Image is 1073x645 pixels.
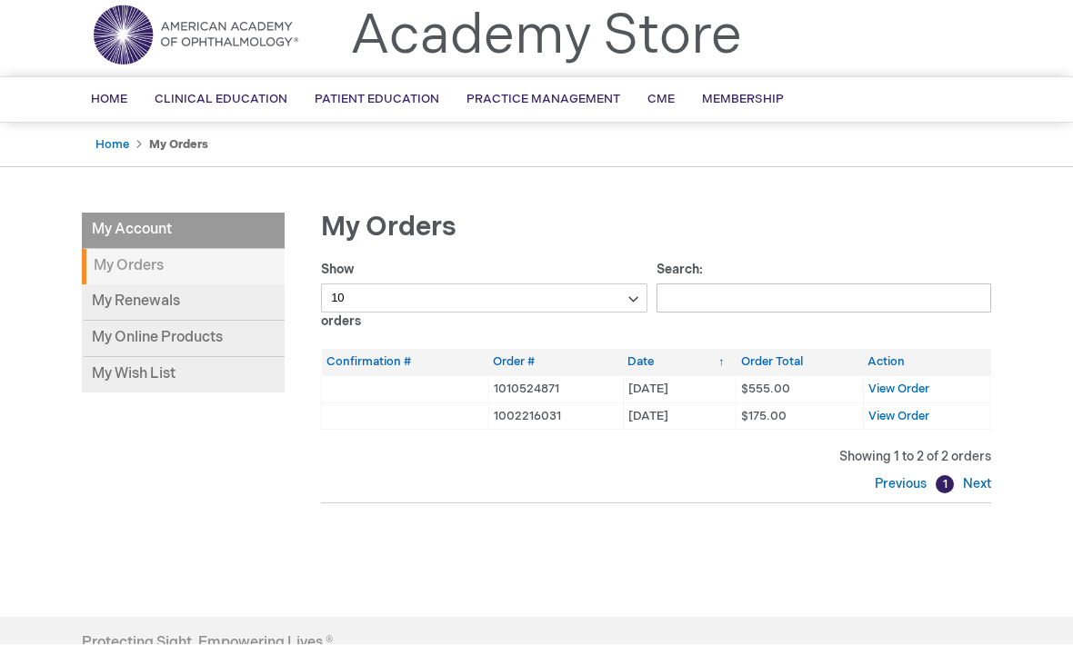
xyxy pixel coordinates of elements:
[321,212,456,244] span: My Orders
[350,5,742,70] a: Academy Store
[315,93,439,107] span: Patient Education
[322,350,489,376] th: Confirmation #: activate to sort column ascending
[82,322,285,358] a: My Online Products
[82,358,285,393] a: My Wish List
[155,93,287,107] span: Clinical Education
[321,449,991,467] div: Showing 1 to 2 of 2 orders
[863,350,990,376] th: Action: activate to sort column ascending
[91,93,127,107] span: Home
[737,350,864,376] th: Order Total: activate to sort column ascending
[623,376,736,403] td: [DATE]
[657,263,992,306] label: Search:
[321,263,647,330] label: Show orders
[149,138,208,153] strong: My Orders
[488,403,623,431] td: 1002216031
[321,284,647,313] select: Showorders
[488,350,623,376] th: Order #: activate to sort column ascending
[82,285,285,322] a: My Renewals
[623,403,736,431] td: [DATE]
[741,382,790,397] span: $555.00
[647,93,675,107] span: CME
[868,410,929,424] a: View Order
[488,376,623,403] td: 1010524871
[82,250,285,285] strong: My Orders
[868,382,929,397] a: View Order
[657,284,992,313] input: Search:
[741,410,787,424] span: $175.00
[623,350,736,376] th: Date: activate to sort column ascending
[95,138,129,153] a: Home
[958,477,991,492] a: Next
[936,476,954,494] a: 1
[466,93,620,107] span: Practice Management
[702,93,784,107] span: Membership
[875,477,931,492] a: Previous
